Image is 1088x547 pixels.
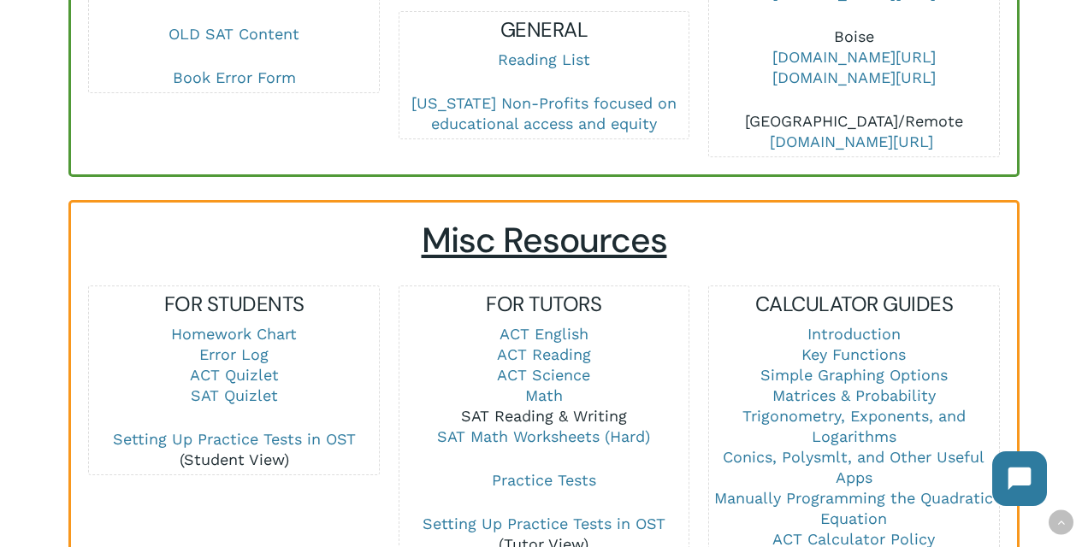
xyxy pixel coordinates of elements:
[709,291,999,318] h5: CALCULATOR GUIDES
[500,325,588,343] a: ACT English
[191,386,278,404] a: SAT Quizlet
[190,366,279,384] a: ACT Quizlet
[422,218,667,263] span: Misc Resources
[169,25,299,43] a: OLD SAT Content
[399,291,689,318] h5: FOR TUTORS
[171,325,297,343] a: Homework Chart
[760,366,948,384] a: Simple Graphing Options
[173,68,296,86] a: Book Error Form
[975,434,1064,523] iframe: Chatbot
[399,16,689,44] h5: GENERAL
[113,430,356,448] a: Setting Up Practice Tests in OST
[772,386,936,404] a: Matrices & Probability
[723,448,985,486] a: Conics, Polysmlt, and Other Useful Apps
[199,345,269,363] a: Error Log
[89,429,379,470] p: (Student View)
[411,94,677,132] a: [US_STATE] Non-Profits focused on educational access and equity
[461,407,627,425] a: SAT Reading & Writing
[709,111,999,152] p: [GEOGRAPHIC_DATA]/Remote
[772,48,936,66] a: [DOMAIN_NAME][URL]
[770,132,933,150] a: [DOMAIN_NAME][URL]
[423,515,665,532] a: Setting Up Practice Tests in OST
[437,427,650,445] a: SAT Math Worksheets (Hard)
[772,68,936,86] a: [DOMAIN_NAME][URL]
[714,489,993,527] a: Manually Programming the Quadratic Equation
[525,386,563,404] a: Math
[492,471,596,489] a: Practice Tests
[807,325,901,343] a: Introduction
[742,407,966,445] a: Trigonometry, Exponents, and Logarithms
[498,50,590,68] a: Reading List
[497,366,590,384] a: ACT Science
[709,26,999,111] p: Boise
[801,345,906,363] a: Key Functions
[89,291,379,318] h5: FOR STUDENTS
[497,345,591,363] a: ACT Reading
